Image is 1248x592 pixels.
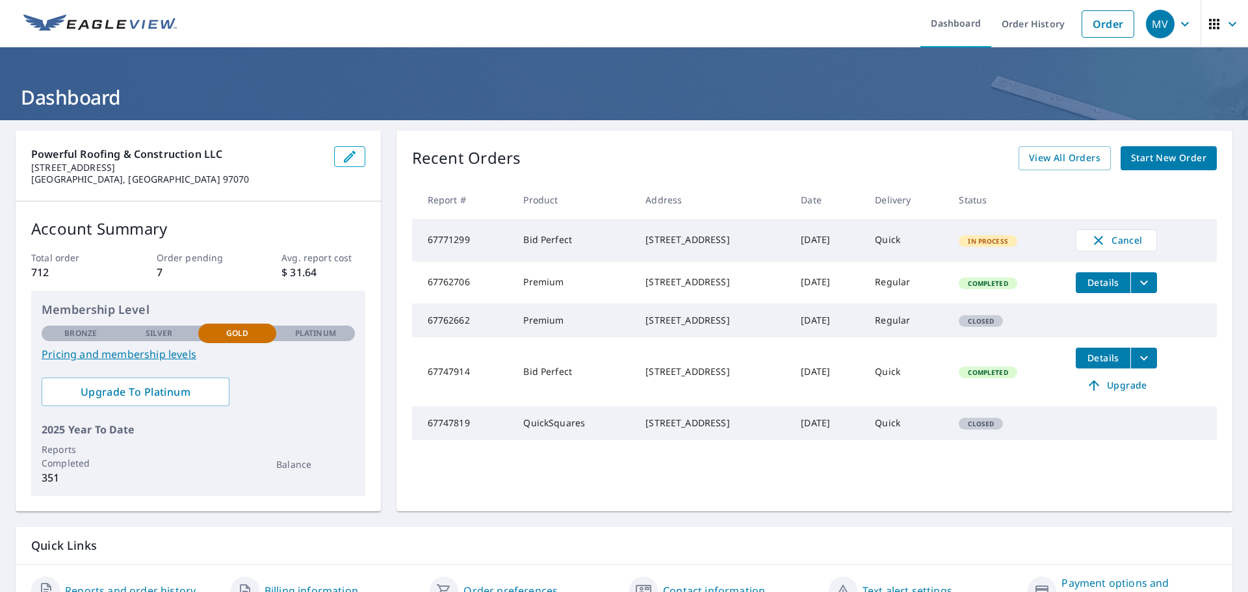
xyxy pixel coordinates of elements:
[42,346,355,362] a: Pricing and membership levels
[864,181,948,219] th: Delivery
[412,262,513,303] td: 67762706
[412,337,513,406] td: 67747914
[31,217,365,240] p: Account Summary
[1130,348,1157,368] button: filesDropdownBtn-67747914
[157,264,240,280] p: 7
[790,181,864,219] th: Date
[513,262,635,303] td: Premium
[295,328,336,339] p: Platinum
[23,14,177,34] img: EV Logo
[645,233,780,246] div: [STREET_ADDRESS]
[1084,276,1123,289] span: Details
[42,470,120,485] p: 351
[645,417,780,430] div: [STREET_ADDRESS]
[226,328,248,339] p: Gold
[31,162,324,174] p: [STREET_ADDRESS]
[948,181,1065,219] th: Status
[790,337,864,406] td: [DATE]
[1084,378,1149,393] span: Upgrade
[31,264,114,280] p: 712
[412,146,521,170] p: Recent Orders
[31,146,324,162] p: Powerful Roofing & Construction LLC
[790,406,864,440] td: [DATE]
[412,303,513,337] td: 67762662
[645,276,780,289] div: [STREET_ADDRESS]
[281,251,365,264] p: Avg. report cost
[1076,229,1157,251] button: Cancel
[1076,272,1130,293] button: detailsBtn-67762706
[1121,146,1217,170] a: Start New Order
[635,181,790,219] th: Address
[513,303,635,337] td: Premium
[281,264,365,280] p: $ 31.64
[412,181,513,219] th: Report #
[1084,352,1123,364] span: Details
[513,406,635,440] td: QuickSquares
[412,219,513,262] td: 67771299
[864,406,948,440] td: Quick
[1029,150,1100,166] span: View All Orders
[31,174,324,185] p: [GEOGRAPHIC_DATA], [GEOGRAPHIC_DATA] 97070
[864,303,948,337] td: Regular
[864,262,948,303] td: Regular
[790,303,864,337] td: [DATE]
[645,365,780,378] div: [STREET_ADDRESS]
[146,328,173,339] p: Silver
[1130,272,1157,293] button: filesDropdownBtn-67762706
[64,328,97,339] p: Bronze
[276,457,354,471] p: Balance
[513,337,635,406] td: Bid Perfect
[513,219,635,262] td: Bid Perfect
[960,279,1015,288] span: Completed
[960,316,1002,326] span: Closed
[52,385,219,399] span: Upgrade To Platinum
[31,537,1217,554] p: Quick Links
[864,219,948,262] td: Quick
[157,251,240,264] p: Order pending
[645,314,780,327] div: [STREET_ADDRESS]
[412,406,513,440] td: 67747819
[16,84,1232,110] h1: Dashboard
[1082,10,1134,38] a: Order
[1019,146,1111,170] a: View All Orders
[31,251,114,264] p: Total order
[790,262,864,303] td: [DATE]
[864,337,948,406] td: Quick
[790,219,864,262] td: [DATE]
[42,443,120,470] p: Reports Completed
[960,368,1015,377] span: Completed
[1089,233,1143,248] span: Cancel
[42,378,229,406] a: Upgrade To Platinum
[960,237,1016,246] span: In Process
[1076,375,1157,396] a: Upgrade
[1131,150,1206,166] span: Start New Order
[960,419,1002,428] span: Closed
[42,422,355,437] p: 2025 Year To Date
[513,181,635,219] th: Product
[1076,348,1130,368] button: detailsBtn-67747914
[1146,10,1175,38] div: MV
[42,301,355,318] p: Membership Level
